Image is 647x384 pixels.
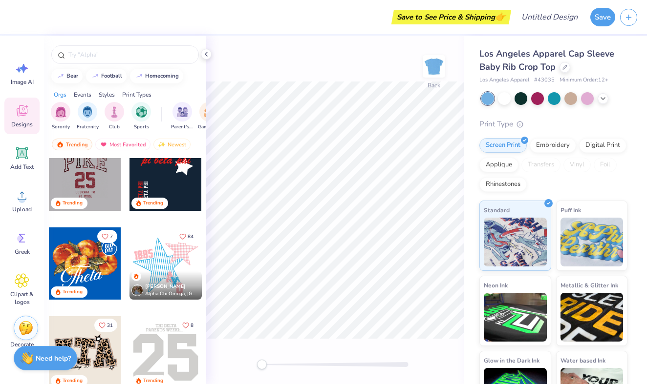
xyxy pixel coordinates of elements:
span: Alpha Chi Omega, [GEOGRAPHIC_DATA] [145,290,198,298]
span: Minimum Order: 12 + [560,76,608,84]
div: Print Types [122,90,151,99]
div: Accessibility label [257,360,267,369]
div: Embroidery [530,138,576,153]
div: filter for Sorority [51,102,70,131]
input: Try "Alpha" [67,50,193,60]
button: Like [94,319,117,332]
span: Metallic & Glitter Ink [561,280,618,290]
div: homecoming [145,73,179,79]
span: 31 [107,323,113,328]
div: Events [74,90,91,99]
div: Trending [63,200,83,207]
span: Sports [134,123,149,131]
div: Trending [63,288,83,296]
button: filter button [131,102,151,131]
img: newest.gif [158,141,166,148]
span: 8 [191,323,194,328]
span: Game Day [198,123,220,131]
img: Standard [484,218,547,266]
div: filter for Fraternity [77,102,99,131]
div: filter for Club [105,102,124,131]
img: trend_line.gif [91,73,99,79]
button: Like [178,319,198,332]
div: Save to See Price & Shipping [394,10,509,24]
button: bear [51,69,83,83]
img: Parent's Weekend Image [177,106,188,118]
button: homecoming [130,69,183,83]
span: 👉 [495,11,506,22]
div: Transfers [521,158,561,172]
div: Foil [594,158,617,172]
div: Styles [99,90,115,99]
img: Fraternity Image [82,106,93,118]
span: Standard [484,205,510,215]
button: filter button [171,102,194,131]
span: Image AI [11,78,34,86]
button: Like [175,230,198,243]
div: Screen Print [479,138,527,153]
div: Print Type [479,119,627,130]
div: Rhinestones [479,177,527,192]
span: Designs [11,121,33,128]
div: bear [66,73,78,79]
div: Orgs [54,90,66,99]
button: football [86,69,127,83]
button: Like [97,230,117,243]
img: Metallic & Glitter Ink [561,293,624,342]
img: Club Image [109,106,120,118]
button: filter button [77,102,99,131]
div: filter for Parent's Weekend [171,102,194,131]
input: Untitled Design [514,7,585,27]
img: trend_line.gif [135,73,143,79]
button: Save [590,8,615,26]
div: Most Favorited [95,139,151,150]
img: Sorority Image [55,106,66,118]
span: Clipart & logos [6,290,38,306]
span: 7 [110,234,113,239]
span: Neon Ink [484,280,508,290]
img: Neon Ink [484,293,547,342]
span: Greek [15,248,30,256]
span: Water based Ink [561,355,605,365]
img: Game Day Image [204,106,215,118]
div: Newest [153,139,191,150]
span: Glow in the Dark Ink [484,355,539,365]
div: Digital Print [579,138,626,153]
span: Add Text [10,163,34,171]
span: Decorate [10,341,34,348]
span: Parent's Weekend [171,123,194,131]
span: Fraternity [77,123,99,131]
div: Applique [479,158,518,172]
strong: Need help? [36,354,71,363]
img: most_fav.gif [100,141,108,148]
div: Trending [143,200,163,207]
div: filter for Sports [131,102,151,131]
span: Club [109,123,120,131]
span: Puff Ink [561,205,581,215]
div: Vinyl [563,158,591,172]
div: Trending [52,139,92,150]
span: # 43035 [534,76,555,84]
img: trend_line.gif [57,73,65,79]
span: Upload [12,205,32,213]
img: Puff Ink [561,218,624,266]
span: 84 [188,234,194,239]
span: Sorority [52,123,70,131]
span: Los Angeles Apparel Cap Sleeve Baby Rib Crop Top [479,48,614,73]
button: filter button [198,102,220,131]
img: Sports Image [136,106,147,118]
span: [PERSON_NAME] [145,283,186,290]
button: filter button [105,102,124,131]
div: football [101,73,122,79]
img: Back [424,57,444,76]
img: trending.gif [56,141,64,148]
button: filter button [51,102,70,131]
span: Los Angeles Apparel [479,76,529,84]
div: filter for Game Day [198,102,220,131]
div: Back [428,81,440,90]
